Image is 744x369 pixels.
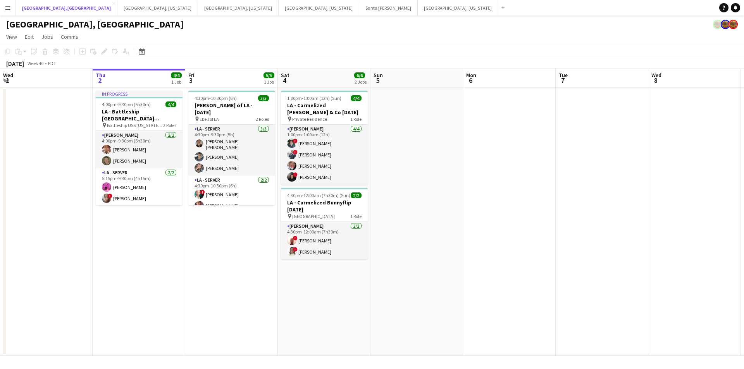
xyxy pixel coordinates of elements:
[3,32,20,42] a: View
[96,91,183,97] div: In progress
[418,0,498,15] button: [GEOGRAPHIC_DATA], [US_STATE]
[351,192,362,198] span: 2/2
[117,0,198,15] button: [GEOGRAPHIC_DATA], [US_STATE]
[58,32,81,42] a: Comms
[2,76,13,85] span: 1
[48,60,56,66] div: PDT
[292,213,335,219] span: [GEOGRAPHIC_DATA]
[280,76,289,85] span: 4
[171,79,181,85] div: 1 Job
[713,20,722,29] app-user-avatar: Rollin Hero
[107,122,163,128] span: Battleship USS [US_STATE] Museum
[359,0,418,15] button: Santa [PERSON_NAME]
[374,72,383,79] span: Sun
[281,102,368,116] h3: LA - Carmelized [PERSON_NAME] & Co [DATE]
[466,72,476,79] span: Mon
[171,72,182,78] span: 4/4
[22,32,37,42] a: Edit
[195,95,237,101] span: 4:30pm-10:30pm (6h)
[188,102,275,116] h3: [PERSON_NAME] of LA - [DATE]
[287,95,341,101] span: 1:00pm-1:00am (12h) (Sun)
[6,33,17,40] span: View
[721,20,730,29] app-user-avatar: Rollin Hero
[200,190,205,194] span: !
[465,76,476,85] span: 6
[26,60,45,66] span: Week 40
[188,72,195,79] span: Fri
[728,20,738,29] app-user-avatar: Rollin Hero
[281,199,368,213] h3: LA - Carmelized Bunnyflip [DATE]
[188,176,275,213] app-card-role: LA - Server2/24:30pm-10:30pm (6h)![PERSON_NAME][PERSON_NAME]
[293,150,298,154] span: !
[281,222,368,259] app-card-role: [PERSON_NAME]2/24:30pm-12:00am (7h30m)![PERSON_NAME]![PERSON_NAME]
[96,168,183,206] app-card-role: LA - Server2/25:15pm-9:30pm (4h15m)[PERSON_NAME]![PERSON_NAME]
[41,33,53,40] span: Jobs
[351,95,362,101] span: 4/4
[372,76,383,85] span: 5
[6,60,24,67] div: [DATE]
[559,72,568,79] span: Tue
[293,172,298,177] span: !
[258,95,269,101] span: 5/5
[95,76,105,85] span: 2
[281,91,368,185] app-job-card: 1:00pm-1:00am (12h) (Sun)4/4LA - Carmelized [PERSON_NAME] & Co [DATE] Private Residence1 Role[PER...
[350,213,362,219] span: 1 Role
[102,101,151,107] span: 4:00pm-9:30pm (5h30m)
[16,0,117,15] button: [GEOGRAPHIC_DATA], [GEOGRAPHIC_DATA]
[279,0,359,15] button: [GEOGRAPHIC_DATA], [US_STATE]
[3,72,13,79] span: Wed
[188,125,275,176] app-card-role: LA - Server3/34:30pm-9:30pm (5h)[PERSON_NAME] [PERSON_NAME][PERSON_NAME][PERSON_NAME]
[198,0,279,15] button: [GEOGRAPHIC_DATA], [US_STATE]
[264,79,274,85] div: 1 Job
[263,72,274,78] span: 5/5
[651,72,661,79] span: Wed
[165,101,176,107] span: 4/4
[96,72,105,79] span: Thu
[187,76,195,85] span: 3
[650,76,661,85] span: 8
[350,116,362,122] span: 1 Role
[281,72,289,79] span: Sat
[61,33,78,40] span: Comms
[281,188,368,259] app-job-card: 4:30pm-12:00am (7h30m) (Sun)2/2LA - Carmelized Bunnyflip [DATE] [GEOGRAPHIC_DATA]1 Role[PERSON_NA...
[256,116,269,122] span: 2 Roles
[292,116,327,122] span: Private Residence
[293,236,298,240] span: !
[96,108,183,122] h3: LA - Battleship [GEOGRAPHIC_DATA][PERSON_NAME] [DATE]
[293,247,298,252] span: !
[354,72,365,78] span: 6/6
[200,116,219,122] span: Ebell of LA
[188,91,275,205] app-job-card: 4:30pm-10:30pm (6h)5/5[PERSON_NAME] of LA - [DATE] Ebell of LA2 RolesLA - Server3/34:30pm-9:30pm ...
[163,122,176,128] span: 2 Roles
[287,192,350,198] span: 4:30pm-12:00am (7h30m) (Sun)
[558,76,568,85] span: 7
[38,32,56,42] a: Jobs
[6,19,184,30] h1: [GEOGRAPHIC_DATA], [GEOGRAPHIC_DATA]
[96,131,183,168] app-card-role: [PERSON_NAME]2/24:00pm-9:30pm (5h30m)[PERSON_NAME][PERSON_NAME]
[96,91,183,205] app-job-card: In progress4:00pm-9:30pm (5h30m)4/4LA - Battleship [GEOGRAPHIC_DATA][PERSON_NAME] [DATE] Battlesh...
[355,79,367,85] div: 2 Jobs
[25,33,34,40] span: Edit
[281,125,368,185] app-card-role: [PERSON_NAME]4/41:00pm-1:00am (12h)![PERSON_NAME]![PERSON_NAME][PERSON_NAME]![PERSON_NAME]
[108,194,112,198] span: !
[293,139,298,143] span: !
